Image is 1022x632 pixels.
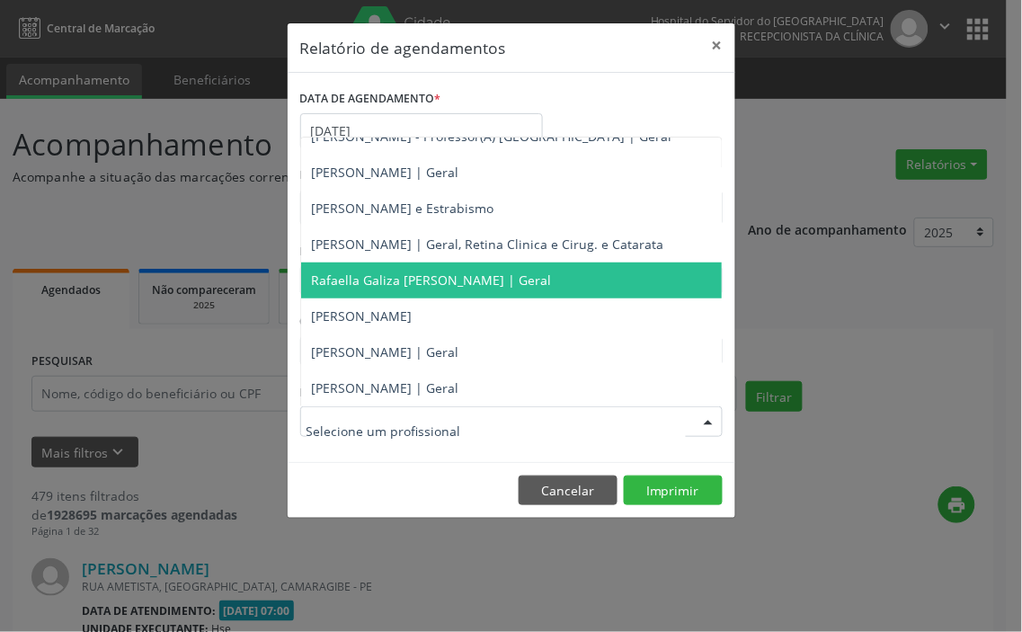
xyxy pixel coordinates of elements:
span: [PERSON_NAME] | Geral [312,379,459,396]
button: Cancelar [519,476,618,506]
label: DATA DE AGENDAMENTO [300,85,441,113]
input: Selecione um profissional [307,413,686,449]
span: [PERSON_NAME] e Estrabismo [312,200,494,217]
span: [PERSON_NAME] | Geral, Retina Clinica e Cirug. e Catarata [312,236,664,253]
h5: Relatório de agendamentos [300,36,506,59]
span: [PERSON_NAME] [312,307,413,325]
input: Selecione uma data ou intervalo [300,113,543,149]
span: Rafaella Galiza [PERSON_NAME] | Geral [312,271,552,289]
span: [PERSON_NAME] | Geral [312,343,459,361]
span: [PERSON_NAME] | Geral [312,164,459,181]
button: Close [699,23,735,67]
button: Imprimir [624,476,723,506]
